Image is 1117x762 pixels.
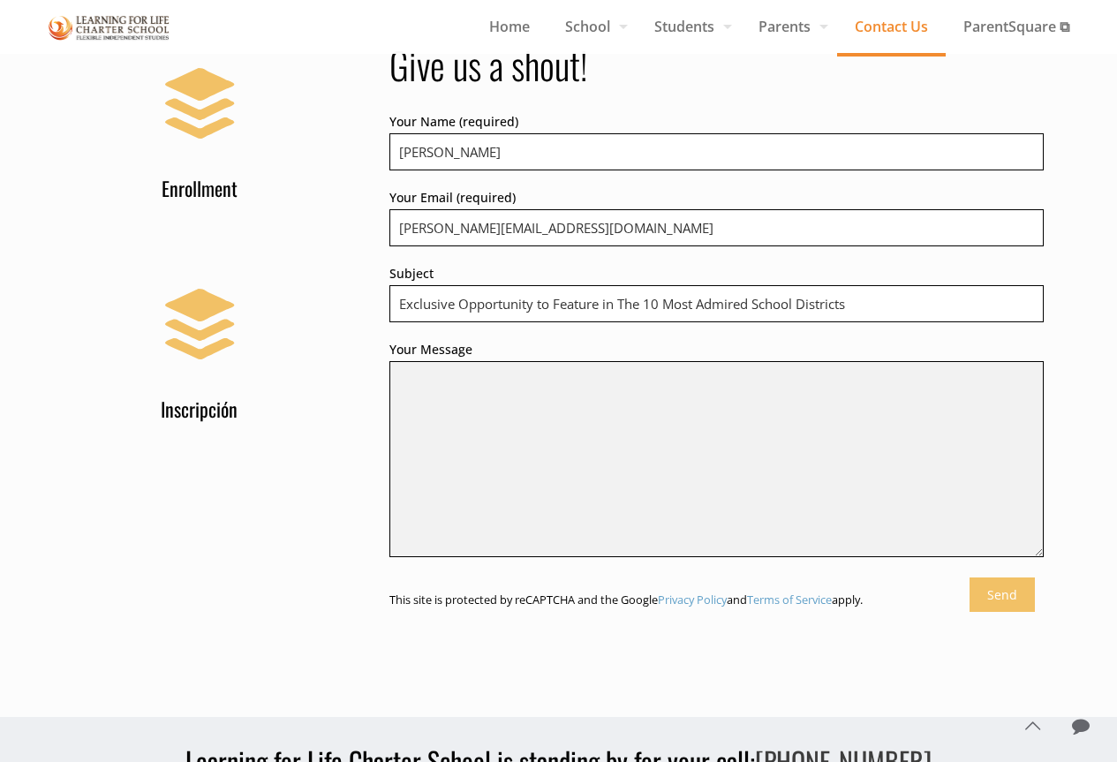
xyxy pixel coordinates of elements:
[31,50,369,200] a: Enrollment
[741,13,837,40] span: Parents
[637,13,741,40] span: Students
[970,577,1035,612] input: Send
[389,361,1044,557] textarea: Your Message
[747,592,832,607] a: Terms of Service
[389,110,1044,607] form: Contact form
[31,395,369,421] h4: Inscripción
[389,338,1044,564] label: Your Message
[389,110,1044,173] label: Your Name (required)
[472,13,547,40] span: Home
[389,209,1044,246] input: Your Email (required)
[547,13,637,40] span: School
[837,13,946,40] span: Contact Us
[49,12,170,43] img: Contact Us
[389,285,1044,322] input: Subject
[31,174,369,200] h4: Enrollment
[658,592,727,607] a: Privacy Policy
[31,271,369,421] a: Inscripción
[946,13,1087,40] span: ParentSquare ⧉
[1014,707,1051,744] a: Back to top icon
[389,186,1044,249] label: Your Email (required)
[389,133,1044,170] input: Your Name (required)
[389,41,1044,87] h2: Give us a shout!
[389,262,1044,325] label: Subject
[389,592,1044,607] p: This site is protected by reCAPTCHA and the Google and apply.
